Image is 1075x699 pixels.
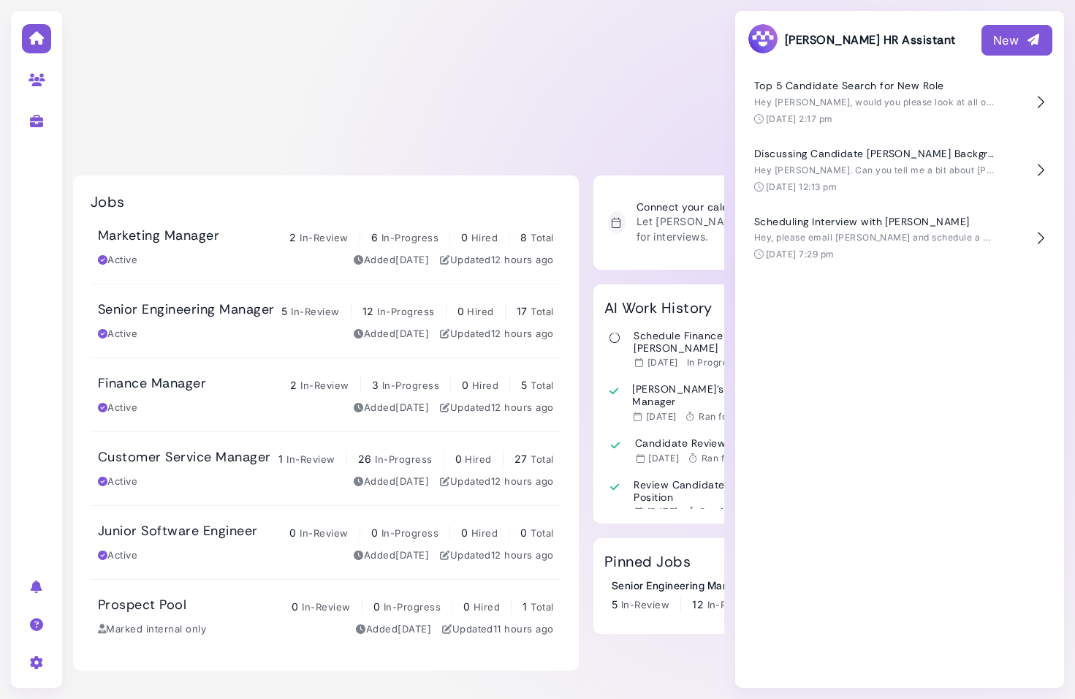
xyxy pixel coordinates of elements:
[91,284,561,358] a: Senior Engineering Manager 5 In-Review 12 In-Progress 0 Hired 17 Total Active Added[DATE] Updated...
[300,379,349,391] span: In-Review
[491,328,554,339] time: Sep 09, 2025
[604,299,713,317] h2: AI Work History
[395,401,429,413] time: Sep 03, 2025
[612,598,618,611] span: 5
[440,327,554,341] div: Updated
[520,526,527,539] span: 0
[612,578,884,593] div: Senior Engineering Manager
[373,600,380,613] span: 0
[981,25,1052,56] button: New
[646,411,677,422] time: Sep 08, 2025
[91,211,561,284] a: Marketing Manager 2 In-Review 6 In-Progress 0 Hired 8 Total Active Added[DATE] Updated12 hours ago
[531,601,553,613] span: Total
[634,479,872,504] h3: Review Candidates for Senior Engineering Position
[98,228,219,244] h3: Marketing Manager
[699,411,768,422] span: Ran for 1 minute
[455,453,462,465] span: 0
[98,548,137,563] div: Active
[747,23,955,57] h3: [PERSON_NAME] HR Assistant
[98,253,137,268] div: Active
[463,600,470,613] span: 0
[381,527,438,539] span: In-Progress
[754,80,995,92] h4: Top 5 Candidate Search for New Role
[98,401,137,415] div: Active
[647,357,678,368] time: Sep 08, 2025
[601,194,894,252] a: Connect your calendar Let [PERSON_NAME] know your availability for interviews.
[700,506,775,517] span: Ran for 1 minutes
[286,453,335,465] span: In-Review
[634,330,872,355] h3: Schedule Finance Interview with [PERSON_NAME]
[637,201,869,214] h3: Connect your calendar
[398,623,431,635] time: Sep 03, 2025
[457,305,464,317] span: 0
[395,475,429,487] time: Sep 03, 2025
[471,527,498,539] span: Hired
[91,432,561,505] a: Customer Service Manager 1 In-Review 26 In-Progress 0 Hired 27 Total Active Added[DATE] Updated12...
[98,597,186,613] h3: Prospect Pool
[692,598,704,611] span: 12
[531,379,553,391] span: Total
[375,453,432,465] span: In-Progress
[354,327,429,341] div: Added
[281,305,287,317] span: 5
[474,601,500,613] span: Hired
[521,379,527,391] span: 5
[98,622,206,637] div: Marked internal only
[491,401,554,413] time: Sep 09, 2025
[612,578,884,613] a: Senior Engineering Manager 5 In-Review 12 In-Progress 0 Hired 17 Total
[531,306,553,317] span: Total
[491,475,554,487] time: Sep 09, 2025
[766,181,837,192] time: [DATE] 12:13 pm
[290,379,297,391] span: 2
[377,306,434,317] span: In-Progress
[291,306,339,317] span: In-Review
[462,379,468,391] span: 0
[91,193,125,211] h2: Jobs
[98,302,274,318] h3: Senior Engineering Manager
[289,231,296,243] span: 2
[493,623,554,635] time: Sep 09, 2025
[289,526,296,539] span: 0
[637,214,869,244] p: Let [PERSON_NAME] know your availability for interviews.
[278,453,283,465] span: 1
[754,216,995,228] h4: Scheduling Interview with [PERSON_NAME]
[531,527,553,539] span: Total
[356,622,431,637] div: Added
[395,328,429,339] time: Sep 03, 2025
[382,379,439,391] span: In-Progress
[98,327,137,341] div: Active
[621,599,669,611] span: In-Review
[371,526,378,539] span: 0
[292,600,298,613] span: 0
[514,453,528,465] span: 27
[648,453,679,464] time: Sep 08, 2025
[354,253,429,268] div: Added
[517,305,528,317] span: 17
[531,232,553,243] span: Total
[491,549,554,561] time: Sep 09, 2025
[440,475,554,489] div: Updated
[440,548,554,563] div: Updated
[442,622,554,637] div: Updated
[766,113,833,124] time: [DATE] 2:17 pm
[372,379,379,391] span: 3
[635,437,788,450] h3: Candidate Review Preparation
[472,379,498,391] span: Hired
[395,254,429,265] time: Sep 03, 2025
[747,69,1052,137] button: Top 5 Candidate Search for New Role Hey [PERSON_NAME], would you please look at all of our existi...
[440,253,554,268] div: Updated
[91,506,561,579] a: Junior Software Engineer 0 In-Review 0 In-Progress 0 Hired 0 Total Active Added[DATE] Updated12 h...
[702,453,776,464] span: Ran for 1 minutes
[461,526,468,539] span: 0
[523,600,527,613] span: 1
[747,137,1052,205] button: Discussing Candidate [PERSON_NAME] Background Hey [PERSON_NAME]. Can you tell me a bit about [PER...
[766,249,835,260] time: [DATE] 7:29 pm
[461,231,468,243] span: 0
[707,599,764,611] span: In-Progress
[467,306,493,317] span: Hired
[491,254,554,265] time: Sep 09, 2025
[371,231,378,243] span: 6
[300,527,348,539] span: In-Review
[354,475,429,489] div: Added
[531,453,553,465] span: Total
